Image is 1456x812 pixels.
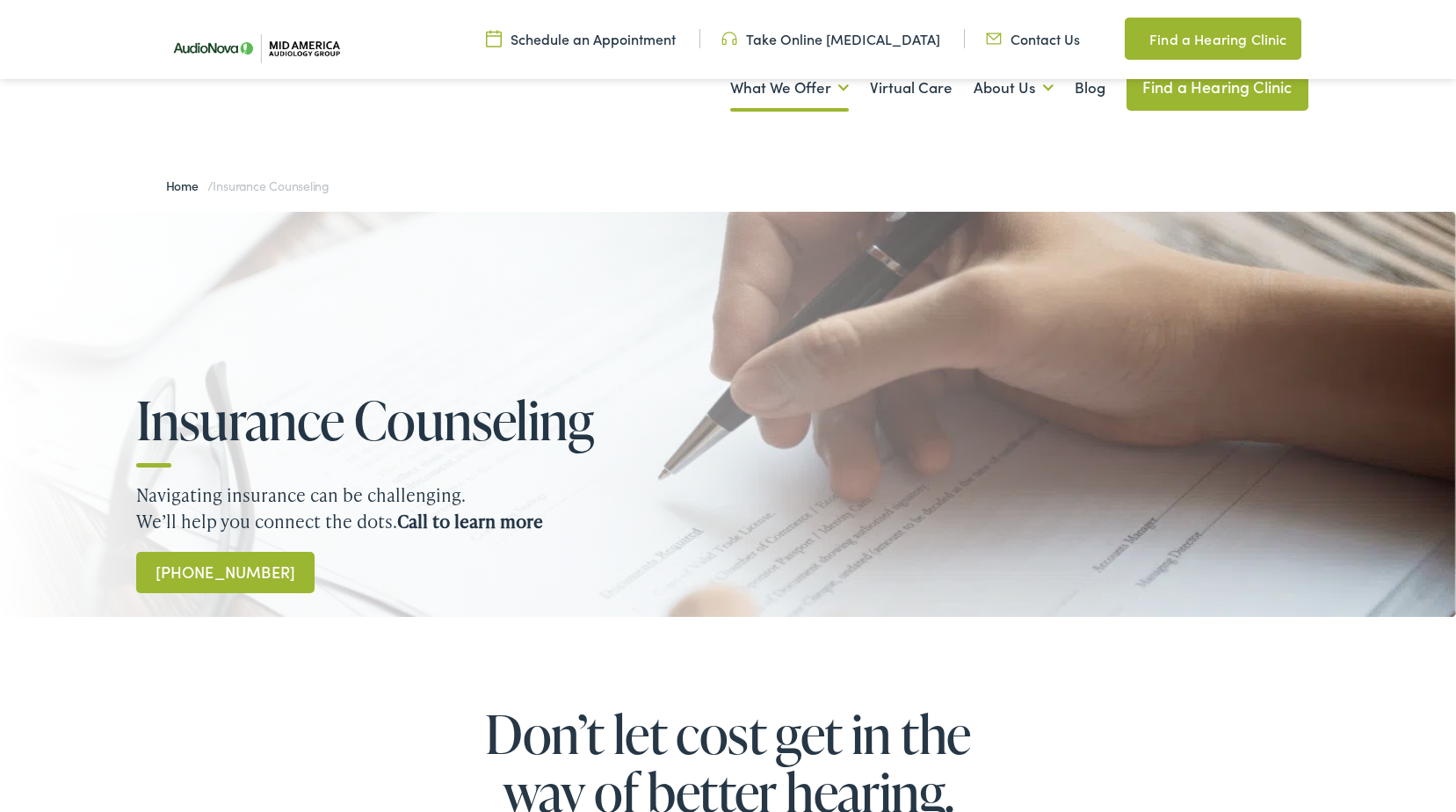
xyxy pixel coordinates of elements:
a: Virtual Care [870,55,953,120]
a: Home [166,177,207,194]
p: Navigating insurance can be challenging. We’ll help you connect the dots. [136,482,1320,534]
strong: Call to learn more [397,509,543,533]
img: utility icon [721,29,737,48]
a: What We Offer [730,55,849,120]
span: / [166,177,330,194]
a: About Us [974,55,1054,120]
img: utility icon [486,29,502,48]
a: Find a Hearing Clinic [1126,63,1308,111]
a: Contact Us [986,29,1080,48]
a: Schedule an Appointment [486,29,676,48]
a: Take Online [MEDICAL_DATA] [721,29,940,48]
img: utility icon [1125,28,1141,49]
span: Insurance Counseling [213,177,330,194]
img: utility icon [986,29,1002,48]
a: [PHONE_NUMBER] [136,552,315,593]
h1: Insurance Counseling [136,391,628,449]
a: Find a Hearing Clinic [1125,18,1300,60]
a: Blog [1075,55,1105,120]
